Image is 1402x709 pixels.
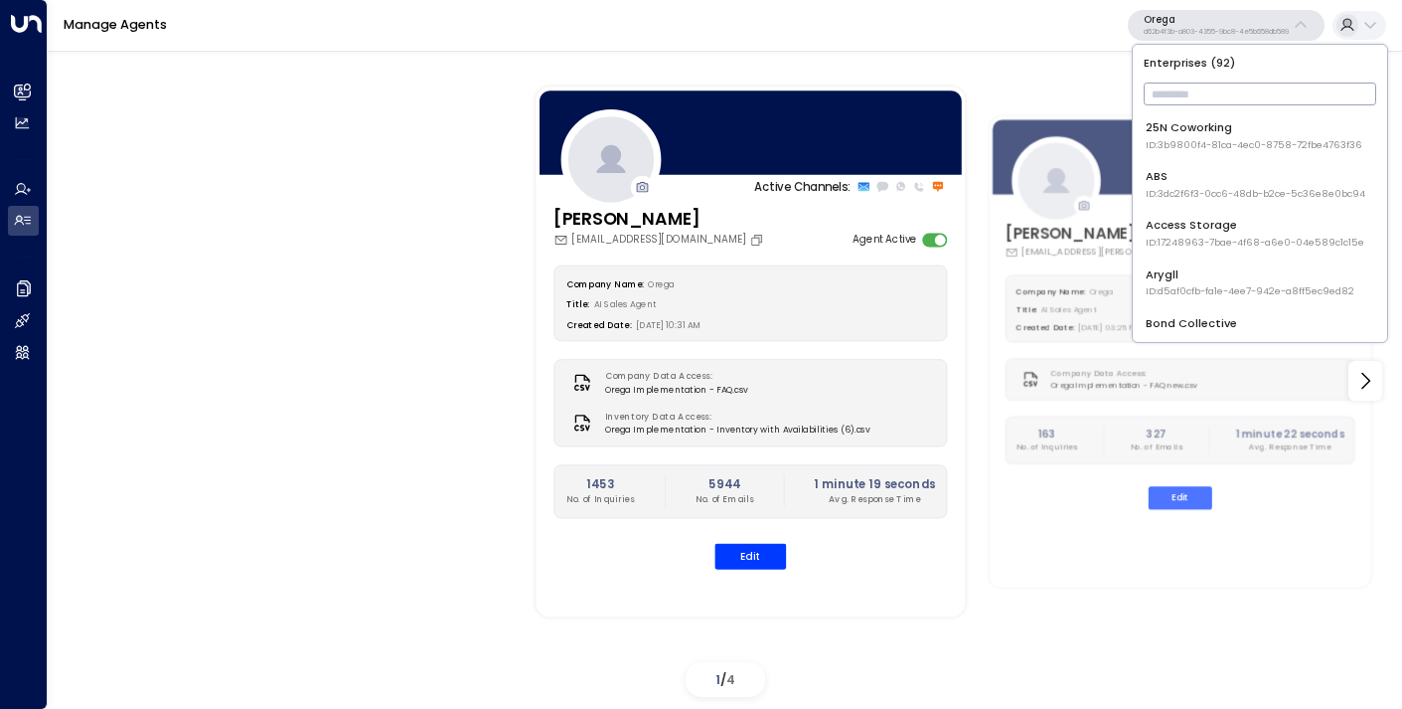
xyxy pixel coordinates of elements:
[1015,304,1036,314] label: Title:
[1146,168,1365,201] div: ABS
[1148,486,1211,509] button: Edit
[696,493,754,506] p: No. of Emails
[1146,284,1354,298] span: ID: d5af0cfb-fa1e-4ee7-942e-a8ff5ec9ed82
[566,298,589,310] label: Title:
[1130,442,1181,453] p: No. of Emails
[1235,442,1344,453] p: Avg. Response Time
[1005,223,1268,246] h3: [PERSON_NAME]
[605,383,748,396] span: Orega Implementation - FAQ.csv
[1146,217,1364,250] div: Access Storage
[1146,236,1364,250] span: ID: 17248963-7bae-4f68-a6e0-04e589c1c15e
[714,543,786,569] button: Edit
[566,318,632,330] label: Created Date:
[1015,322,1073,332] label: Created Date:
[1128,10,1324,42] button: Oregad62b4f3b-a803-4355-9bc8-4e5b658db589
[636,318,701,330] span: [DATE] 10:31 AM
[648,278,674,290] span: Orega
[553,207,767,233] h3: [PERSON_NAME]
[1146,315,1376,348] div: Bond Collective
[605,370,741,383] label: Company Data Access:
[754,178,851,195] p: Active Channels:
[686,662,765,697] div: /
[814,475,935,492] h2: 1 minute 19 seconds
[1144,28,1289,36] p: d62b4f3b-a803-4355-9bc8-4e5b658db589
[1089,286,1112,296] span: Orega
[1015,442,1076,453] p: No. of Inquiries
[1050,380,1196,392] span: Orega Implementation - FAQ new.csv
[1144,14,1289,26] p: Orega
[1146,138,1362,152] span: ID: 3b9800f4-81ca-4ec0-8758-72fbe4763f36
[605,411,862,424] label: Inventory Data Access:
[594,298,657,310] span: AI Sales Agent
[1015,427,1076,442] h2: 163
[696,475,754,492] h2: 5944
[1040,304,1096,314] span: AI Sales Agent
[1050,368,1190,380] label: Company Data Access:
[814,493,935,506] p: Avg. Response Time
[1146,334,1376,348] span: ID: e5c8f306-7b86-487b-8d28-d066bc04964e
[1146,266,1354,299] div: Arygll
[1146,187,1365,201] span: ID: 3dc2f6f3-0cc6-48db-b2ce-5c36e8e0bc94
[1005,246,1268,259] div: [EMAIL_ADDRESS][PERSON_NAME][DOMAIN_NAME]
[1130,427,1181,442] h2: 327
[1015,286,1085,296] label: Company Name:
[715,671,720,688] span: 1
[566,475,634,492] h2: 1453
[1146,119,1362,152] div: 25N Coworking
[566,278,644,290] label: Company Name:
[1078,322,1142,332] span: [DATE] 03:25 PM
[605,424,869,437] span: Orega Implementation - Inventory with Availabilities (6).csv
[1139,52,1380,75] p: Enterprises ( 92 )
[853,233,917,248] label: Agent Active
[749,233,767,247] button: Copy
[64,16,167,33] a: Manage Agents
[1235,427,1344,442] h2: 1 minute 22 seconds
[566,493,634,506] p: No. of Inquiries
[553,233,767,248] div: [EMAIL_ADDRESS][DOMAIN_NAME]
[726,671,735,688] span: 4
